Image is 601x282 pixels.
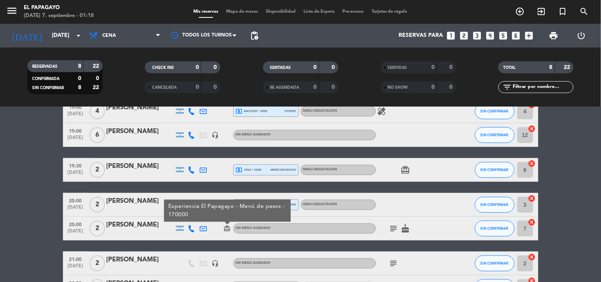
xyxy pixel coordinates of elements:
[528,125,536,133] i: cancel
[524,30,534,41] i: add_box
[270,86,300,90] span: RE AGENDADA
[459,30,469,41] i: looks_two
[475,162,515,178] button: SIN CONFIRMAR
[78,76,81,81] strong: 0
[303,109,338,112] span: MENU DEGUSTACION
[102,33,116,38] span: Cena
[78,63,81,69] strong: 8
[66,196,86,205] span: 20:00
[338,10,368,14] span: Pre-acceso
[285,202,296,207] span: stripe
[214,84,219,90] strong: 0
[189,10,222,14] span: Mis reservas
[332,65,336,70] strong: 0
[389,259,399,268] i: subject
[107,196,174,206] div: [PERSON_NAME]
[549,31,559,40] span: print
[502,82,512,92] i: filter_list
[90,221,105,236] span: 2
[388,66,407,70] span: SERVIDAS
[481,226,509,231] span: SIN CONFIRMAR
[212,131,219,139] i: headset_mic
[449,84,454,90] strong: 0
[66,111,86,120] span: [DATE]
[236,166,243,173] i: local_atm
[481,261,509,265] span: SIN CONFIRMAR
[6,27,48,44] i: [DATE]
[549,65,553,70] strong: 8
[214,65,219,70] strong: 0
[399,32,443,39] span: Reservas para
[24,12,94,20] div: [DATE] 7. septiembre - 01:18
[32,65,57,69] span: RESERVADAS
[401,224,410,233] i: cake
[368,10,412,14] span: Tarjetas de regalo
[96,76,101,81] strong: 0
[107,126,174,137] div: [PERSON_NAME]
[66,219,86,229] span: 20:00
[224,225,231,232] i: card_giftcard
[236,108,268,115] span: master * 4553
[564,65,572,70] strong: 22
[576,31,586,40] i: power_settings_new
[472,30,482,41] i: looks_3
[90,197,105,213] span: 2
[107,220,174,230] div: [PERSON_NAME]
[32,86,64,90] span: SIN CONFIRMAR
[503,66,515,70] span: TOTAL
[236,108,243,115] i: local_atm
[93,63,101,69] strong: 22
[6,5,18,17] i: menu
[66,205,86,214] span: [DATE]
[107,161,174,171] div: [PERSON_NAME]
[528,253,536,261] i: cancel
[196,65,199,70] strong: 0
[66,263,86,272] span: [DATE]
[431,84,435,90] strong: 0
[449,65,454,70] strong: 0
[568,24,595,48] div: LOG OUT
[90,162,105,178] span: 2
[66,254,86,263] span: 21:00
[32,77,59,81] span: CONFIRMADA
[314,65,317,70] strong: 0
[270,66,291,70] span: SENTADAS
[262,10,300,14] span: Disponibilidad
[485,30,495,41] i: looks_4
[164,200,291,222] div: Experiencia El Papagayo - Menú de pasos - 170000
[107,255,174,265] div: [PERSON_NAME]
[388,86,408,90] span: NO SHOW
[481,202,509,207] span: SIN CONFIRMAR
[475,255,515,271] button: SIN CONFIRMAR
[389,224,399,233] i: subject
[401,165,410,175] i: card_giftcard
[236,227,271,230] span: Sin menú asignado
[90,255,105,271] span: 2
[475,103,515,119] button: SIN CONFIRMAR
[528,160,536,168] i: cancel
[481,133,509,137] span: SIN CONFIRMAR
[300,10,338,14] span: Lista de Espera
[558,7,568,16] i: turned_in_not
[481,109,509,113] span: SIN CONFIRMAR
[66,170,86,179] span: [DATE]
[66,126,86,135] span: 19:00
[314,84,317,90] strong: 0
[152,66,174,70] span: CHECK INS
[446,30,456,41] i: looks_one
[90,127,105,143] span: 6
[285,109,296,114] span: stripe
[303,203,338,206] span: MENU DEGUSTACION
[212,260,219,267] i: headset_mic
[196,84,199,90] strong: 0
[431,65,435,70] strong: 0
[475,221,515,236] button: SIN CONFIRMAR
[236,166,261,173] span: visa * 2268
[74,31,83,40] i: arrow_drop_down
[236,133,271,136] span: Sin menú asignado
[24,4,94,12] div: El Papagayo
[222,10,262,14] span: Mapa de mesas
[250,31,259,40] span: pending_actions
[528,218,536,226] i: cancel
[475,127,515,143] button: SIN CONFIRMAR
